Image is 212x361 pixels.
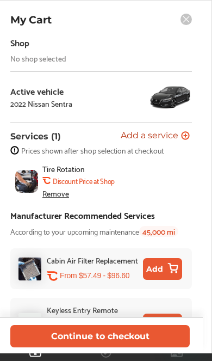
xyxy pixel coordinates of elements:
span: According to your upcoming maintenance [10,225,139,237]
img: tire-rotation-thumb.jpg [15,170,38,193]
div: Shop [10,35,29,50]
span: Tire Rotation [42,164,149,173]
div: Remove [42,189,69,198]
span: Prices shown after shop selection at checkout [21,146,164,155]
p: My Cart [10,14,52,26]
a: Add a service [121,131,192,142]
div: Cabin Air Filter Replacement [47,254,138,266]
b: Discount Price at Shop [53,176,115,185]
div: Keyless Entry Remote Battery [47,303,139,328]
div: No shop selected [10,54,66,63]
img: 14330_st0640_046.png [148,81,192,113]
p: Services (1) [10,131,61,142]
div: Manufacturer Recommended Services [10,207,155,222]
img: default_wrench_icon.d1a43860.svg [18,313,41,335]
div: 2022 Nissan Sentra [10,99,72,108]
span: Add a service [121,131,178,142]
button: Add [143,258,182,280]
img: info-strock.ef5ea3fe.svg [10,146,19,155]
button: Continue to checkout [10,325,190,347]
span: 45,000 mi [139,226,178,237]
div: Active vehicle [10,86,72,96]
img: cabin-air-filter-replacement-thumb.jpg [18,258,41,280]
button: Add a service [121,131,190,142]
button: Add [143,314,182,335]
p: From $57.49 - $96.60 [60,271,129,281]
